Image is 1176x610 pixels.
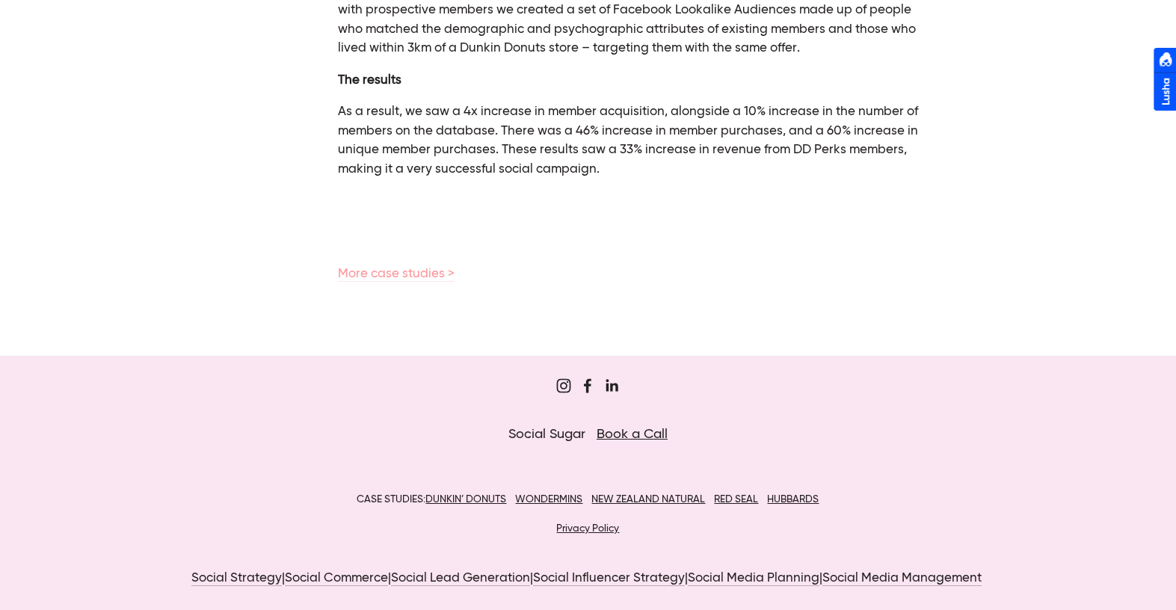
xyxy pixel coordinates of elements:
[604,378,619,393] a: Jordan Eley
[533,572,685,586] a: Social Influencer Strategy
[597,428,668,441] a: Book a Call
[285,572,388,586] a: Social Commerce
[145,569,1031,588] p: | | | | |
[391,572,530,586] a: Social Lead Generation
[191,572,282,586] a: Social Strategy
[338,268,455,282] a: More case studies >
[822,572,982,586] a: Social Media Management
[508,428,585,441] span: Social Sugar
[556,523,619,534] a: Privacy Policy
[591,494,705,505] a: NEW ZEALAND NATURAL
[556,378,571,393] a: Sugar&Partners
[425,494,506,505] a: DUNKIN’ DONUTS
[580,378,595,393] a: Sugar Digi
[338,74,401,87] strong: The results
[714,494,758,505] a: RED SEAL
[515,494,582,505] a: WONDERMINS
[145,490,1031,510] p: CASE STUDIES:
[688,572,819,586] a: Social Media Planning
[767,494,819,505] a: HUBBARDS
[338,102,926,179] p: As a result, we saw a 4x increase in member acquisition, alongside a 10% increase in the number o...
